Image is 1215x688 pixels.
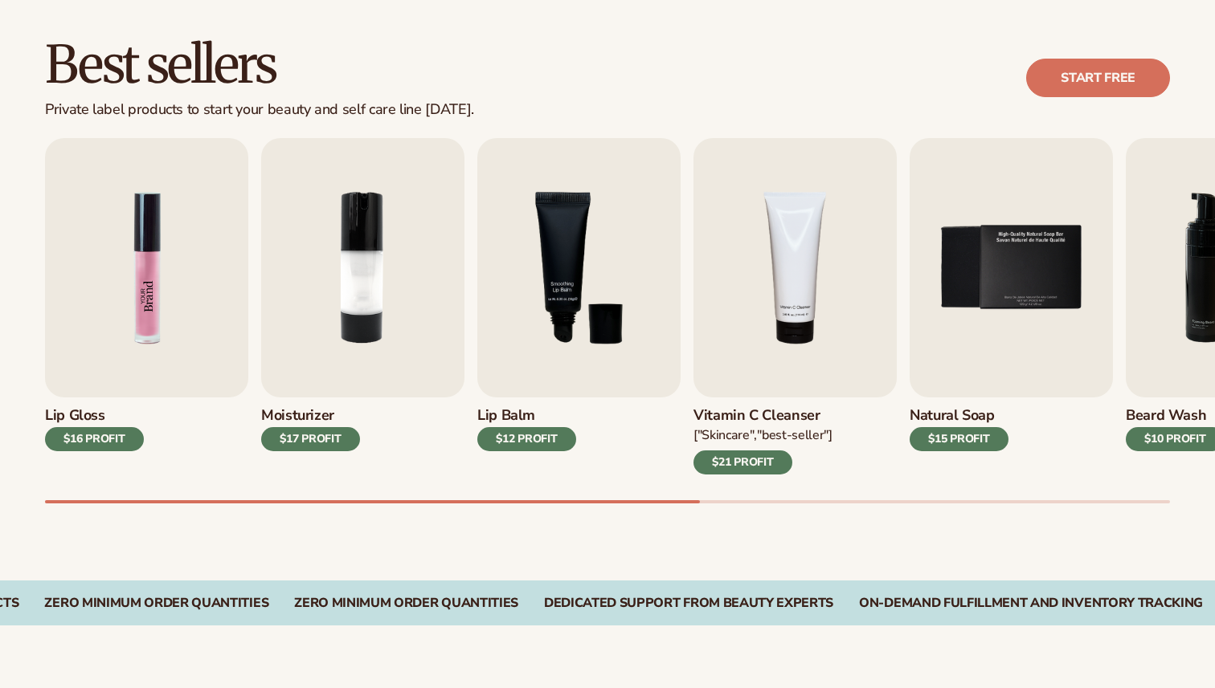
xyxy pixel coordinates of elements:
h3: Vitamin C Cleanser [693,407,832,425]
div: On-Demand Fulfillment and Inventory Tracking [859,596,1203,611]
a: 2 / 9 [261,138,464,474]
img: Shopify Image 5 [45,138,248,397]
h3: Moisturizer [261,407,360,425]
div: Private label products to start your beauty and self care line [DATE]. [45,101,474,119]
a: Start free [1026,59,1170,97]
h3: Natural Soap [910,407,1008,425]
a: 3 / 9 [477,138,681,474]
div: $12 PROFIT [477,427,576,451]
h2: Best sellers [45,38,474,92]
a: 5 / 9 [910,138,1113,474]
h3: Lip Gloss [45,407,144,425]
div: $17 PROFIT [261,427,360,451]
div: Dedicated Support From Beauty Experts [544,596,833,611]
div: $16 PROFIT [45,427,144,451]
a: 1 / 9 [45,138,248,474]
div: $15 PROFIT [910,427,1008,451]
a: 4 / 9 [693,138,897,474]
div: Zero Minimum Order QuantitieS [44,596,268,611]
div: $21 PROFIT [693,450,792,474]
h3: Lip Balm [477,407,576,425]
div: ["Skincare","Best-seller"] [693,427,832,444]
div: Zero Minimum Order QuantitieS [294,596,518,611]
